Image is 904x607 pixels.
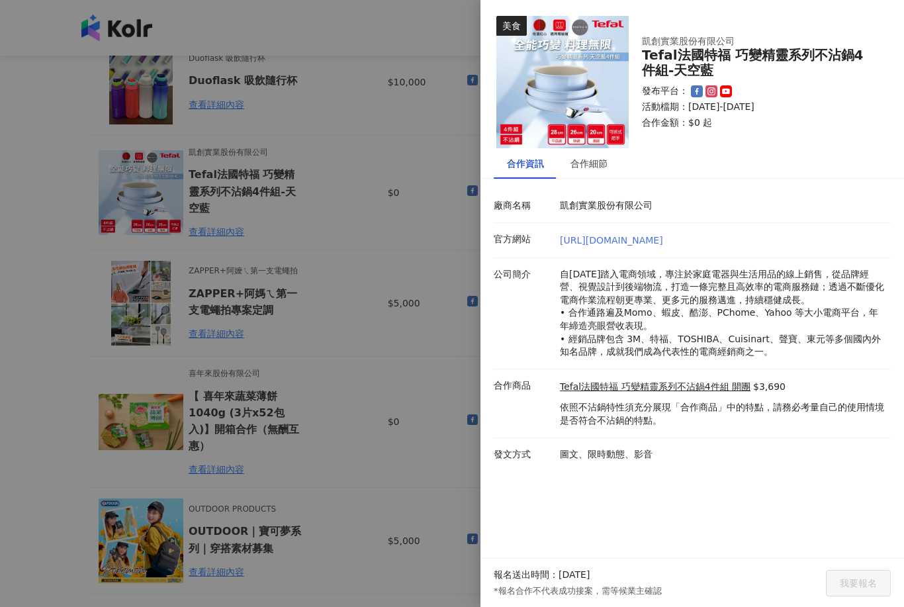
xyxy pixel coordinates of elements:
p: 合作金額： $0 起 [642,117,875,130]
p: 活動檔期：[DATE]-[DATE] [642,101,875,114]
p: 合作商品 [494,379,553,393]
p: 圖文、限時動態、影音 [560,448,884,461]
a: [URL][DOMAIN_NAME] [560,235,663,246]
p: 發文方式 [494,448,553,461]
p: *報名合作不代表成功接案，需等候業主確認 [494,585,662,597]
p: 廠商名稱 [494,199,553,212]
div: 合作資訊 [507,156,544,171]
div: 美食 [496,16,527,36]
p: 凱創實業股份有限公司 [560,199,884,212]
p: $3,690 [753,381,786,394]
div: 凱創實業股份有限公司 [642,35,854,48]
div: 合作細節 [570,156,608,171]
div: Tefal法國特福 巧變精靈系列不沾鍋4件組-天空藍 [642,48,875,78]
p: 自[DATE]踏入電商領域，專注於家庭電器與生活用品的線上銷售，從品牌經營、視覺設計到後端物流，打造一條完整且高效率的電商服務鏈；透過不斷優化電商作業流程朝更專業、更多元的服務邁進，持續穩健成長... [560,268,884,359]
p: 發布平台： [642,85,688,98]
button: 我要報名 [826,570,891,596]
p: 官方網站 [494,233,553,246]
a: Tefal法國特福 巧變精靈系列不沾鍋4件組 開團 [560,381,750,394]
p: 依照不沾鍋特性須充分展現「合作商品」中的特點，請務必考量自己的使用情境是否符合不沾鍋的特點。 [560,401,884,427]
img: Tefal法國特福 巧變精靈系列不沾鍋4件組 開團 [496,16,629,148]
p: 報名送出時間：[DATE] [494,569,590,582]
p: 公司簡介 [494,268,553,281]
